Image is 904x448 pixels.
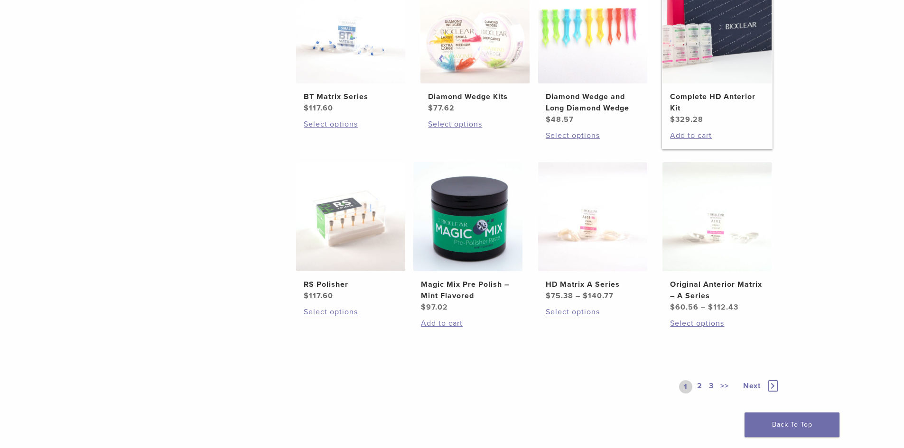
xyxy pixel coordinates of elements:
[670,130,764,141] a: Add to cart: “Complete HD Anterior Kit”
[546,115,574,124] bdi: 48.57
[670,302,675,312] span: $
[662,162,772,271] img: Original Anterior Matrix - A Series
[304,291,309,301] span: $
[662,162,773,313] a: Original Anterior Matrix - A SeriesOriginal Anterior Matrix – A Series
[538,162,648,302] a: HD Matrix A SeriesHD Matrix A Series
[428,119,522,130] a: Select options for “Diamond Wedge Kits”
[670,91,764,114] h2: Complete HD Anterior Kit
[304,91,398,102] h2: BT Matrix Series
[304,103,309,113] span: $
[670,302,699,312] bdi: 60.56
[296,162,405,271] img: RS Polisher
[304,279,398,290] h2: RS Polisher
[679,380,692,393] a: 1
[304,103,333,113] bdi: 117.60
[428,91,522,102] h2: Diamond Wedge Kits
[708,302,713,312] span: $
[576,291,580,301] span: –
[546,279,640,290] h2: HD Matrix A Series
[745,412,839,437] a: Back To Top
[546,130,640,141] a: Select options for “Diamond Wedge and Long Diamond Wedge”
[546,91,640,114] h2: Diamond Wedge and Long Diamond Wedge
[304,119,398,130] a: Select options for “BT Matrix Series”
[695,380,704,393] a: 2
[701,302,706,312] span: –
[707,380,716,393] a: 3
[413,162,522,271] img: Magic Mix Pre Polish - Mint Flavored
[583,291,614,301] bdi: 140.77
[538,162,647,271] img: HD Matrix A Series
[546,291,551,301] span: $
[421,302,426,312] span: $
[708,302,738,312] bdi: 112.43
[296,162,406,302] a: RS PolisherRS Polisher $117.60
[421,279,515,302] h2: Magic Mix Pre Polish – Mint Flavored
[670,115,703,124] bdi: 329.28
[743,381,761,391] span: Next
[421,318,515,329] a: Add to cart: “Magic Mix Pre Polish - Mint Flavored”
[583,291,588,301] span: $
[546,291,573,301] bdi: 75.38
[670,115,675,124] span: $
[428,103,455,113] bdi: 77.62
[304,291,333,301] bdi: 117.60
[718,380,731,393] a: >>
[304,306,398,318] a: Select options for “RS Polisher”
[546,306,640,318] a: Select options for “HD Matrix A Series”
[413,162,523,313] a: Magic Mix Pre Polish - Mint FlavoredMagic Mix Pre Polish – Mint Flavored $97.02
[546,115,551,124] span: $
[670,318,764,329] a: Select options for “Original Anterior Matrix - A Series”
[421,302,448,312] bdi: 97.02
[670,279,764,302] h2: Original Anterior Matrix – A Series
[428,103,433,113] span: $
